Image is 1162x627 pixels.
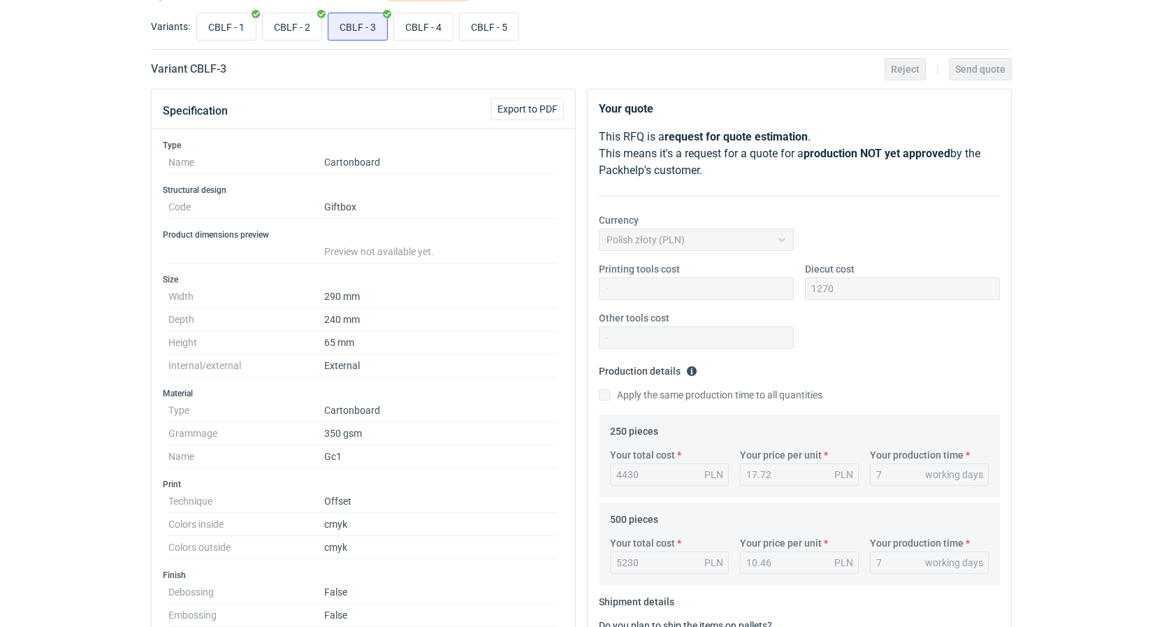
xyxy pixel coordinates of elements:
button: Export to PDF [491,98,564,120]
label: Currency [599,213,639,227]
dd: 290 mm [324,285,558,308]
dd: Cartonboard [324,399,558,422]
dd: Offset [324,490,558,513]
p: This RFQ is a . This means it's a request for a quote for a by the Packhelp's customer. [599,129,1000,179]
dt: Code [168,196,324,219]
label: Your production time [870,536,964,550]
button: Send quote [949,58,1012,80]
legend: Production details [599,360,697,377]
label: Printing tools cost [599,262,680,276]
dd: Gc1 [324,445,558,468]
label: Your total cost [610,448,675,462]
h3: Print [163,479,564,490]
label: Variants: [151,20,190,34]
label: Other tools cost [599,311,669,325]
dd: False [324,604,558,627]
dd: cmyk [324,513,558,536]
h3: Finish [163,570,564,581]
strong: production NOT yet approved [804,147,950,160]
button: Specification [163,94,228,128]
span: Preview not available yet. [324,246,434,257]
dd: False [324,581,558,604]
dt: Name [168,445,324,468]
dd: 65 mm [324,331,558,354]
dt: Technique [168,490,324,513]
label: Your price per unit [740,448,822,462]
dd: Cartonboard [324,151,558,174]
div: PLN [704,556,723,570]
label: Your production time [870,448,964,462]
dt: Colors outside [168,536,324,559]
legend: Shipment details [599,591,674,607]
label: Your total cost [610,536,675,550]
span: Reject [891,64,920,74]
dd: Giftbox [324,196,558,219]
div: working days [925,468,983,482]
dd: cmyk [324,536,558,559]
legend: 500 pieces [610,508,658,525]
strong: request for quote estimation [664,130,808,143]
dt: Height [168,331,324,354]
label: CBLF - 1 [196,13,256,41]
label: CBLF - 5 [459,13,519,41]
label: CBLF - 4 [393,13,453,41]
label: CBLF - 2 [262,13,322,41]
div: PLN [704,468,723,482]
dt: Grammage [168,422,324,445]
dt: Width [168,285,324,308]
dt: Internal/external [168,354,324,377]
label: Your price per unit [740,536,822,550]
h3: Structural design [163,185,564,196]
label: CBLF - 3 [328,13,388,41]
dd: External [324,354,558,377]
dt: Name [168,151,324,174]
dt: Depth [168,308,324,331]
dd: 240 mm [324,308,558,331]
h3: Type [163,140,564,151]
span: Export to PDF [498,104,558,114]
div: PLN [834,468,853,482]
dt: Debossing [168,581,324,604]
span: Send quote [955,64,1005,74]
div: PLN [834,556,853,570]
legend: 250 pieces [610,420,658,437]
dt: Colors inside [168,513,324,536]
label: Apply the same production time to all quantities [599,388,822,402]
label: Diecut cost [805,262,855,276]
h3: Product dimensions preview [163,229,564,240]
strong: Your quote [599,102,653,115]
dt: Type [168,399,324,422]
h2: Variant CBLF - 3 [151,61,226,78]
div: working days [925,556,983,570]
dd: 350 gsm [324,422,558,445]
h3: Size [163,274,564,285]
dt: Embossing [168,604,324,627]
button: Reject [885,58,926,80]
h3: Material [163,388,564,399]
